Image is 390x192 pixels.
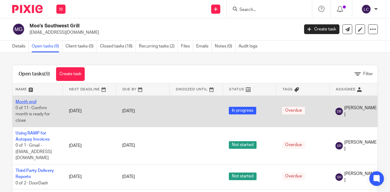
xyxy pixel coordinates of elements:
span: [PERSON_NAME] [344,105,377,117]
img: svg%3E [361,4,371,14]
input: Search [239,7,294,13]
span: Status [229,88,244,91]
a: Closed tasks (18) [100,40,136,52]
span: Filter [363,72,373,76]
img: svg%3E [335,173,343,181]
span: Not started [229,173,257,180]
span: Not started [229,141,257,149]
span: 0 of 11 · Confirm month is ready for close [16,106,50,123]
a: Using RAMP for Autopay Invoices [16,131,50,141]
span: Overdue [282,107,305,114]
span: Overdue [282,173,305,180]
h1: Open tasks [19,71,50,77]
td: [DATE] [63,96,116,127]
span: Overdue [282,141,305,149]
a: Recurring tasks (2) [139,40,178,52]
a: Files [181,40,193,52]
span: In progress [229,107,256,114]
span: Snoozed Until [176,88,208,91]
h2: Moe's Southwest Grill [30,23,242,29]
a: Create task [56,67,85,81]
img: Pixie [12,5,43,13]
span: [DATE] [122,109,135,113]
span: [DATE] [122,175,135,179]
img: svg%3E [335,142,343,149]
a: Client tasks (0) [66,40,97,52]
a: Third Party Delivery Reports [16,169,54,179]
p: [EMAIL_ADDRESS][DOMAIN_NAME] [30,30,295,36]
span: [DATE] [122,144,135,148]
a: Emails [196,40,212,52]
td: [DATE] [63,164,116,189]
a: Open tasks (9) [32,40,62,52]
a: Month end [16,100,36,104]
span: Tags [282,88,293,91]
img: svg%3E [335,108,343,115]
span: [PERSON_NAME] [344,171,377,183]
a: Notes (0) [215,40,236,52]
span: (9) [44,72,50,76]
a: Create task [304,24,339,34]
span: 0 of 2 · DoorDash [16,181,48,185]
span: [PERSON_NAME] [344,139,377,152]
span: 0 of 1 · Gmail - [EMAIL_ADDRESS][DOMAIN_NAME] [16,143,52,160]
a: Details [12,40,29,52]
a: Audit logs [239,40,261,52]
td: [DATE] [63,127,116,164]
img: svg%3E [12,23,25,36]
